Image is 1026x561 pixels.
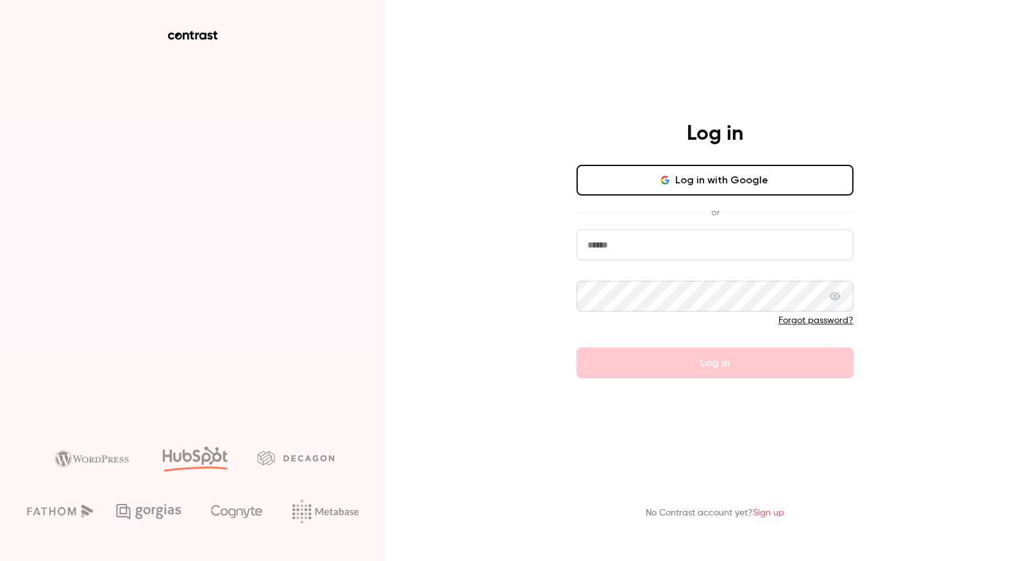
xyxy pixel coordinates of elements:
span: or [705,206,726,219]
p: No Contrast account yet? [646,507,784,520]
h4: Log in [687,121,743,147]
button: Log in with Google [576,165,854,196]
img: decagon [257,451,334,465]
a: Sign up [753,508,784,517]
a: Forgot password? [778,316,854,325]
